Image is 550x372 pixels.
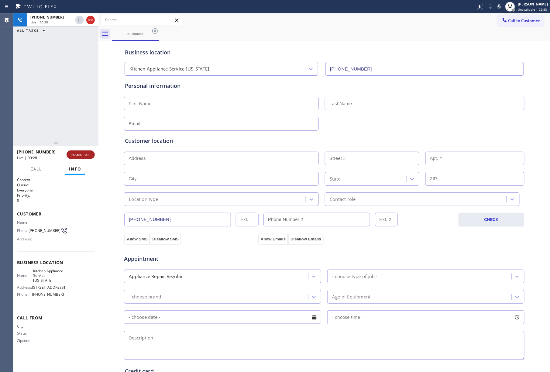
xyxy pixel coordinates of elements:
button: Call to Customer [498,15,544,26]
span: Appointment [124,255,257,263]
div: - choose type of job - [332,273,377,280]
span: ALL TASKS [17,28,39,33]
input: Ext. [236,213,259,226]
button: CHECK [459,213,524,227]
input: First Name [124,97,319,110]
span: Name: [17,273,33,278]
h2: Queue: [17,182,95,188]
input: Apt. # [425,152,525,165]
div: Kitchen Appliance Service [US_STATE] [129,66,209,73]
div: Contact role [330,196,356,203]
button: Allow Emails [258,234,288,245]
input: Phone Number [325,62,524,76]
button: Info [65,163,85,175]
input: City [124,172,319,186]
button: ALL TASKS [13,27,51,34]
span: [PHONE_NUMBER] [17,149,56,155]
span: Info [69,166,81,172]
span: Call to Customer [508,18,540,23]
span: Address: [17,285,32,290]
div: Location type [129,196,158,203]
div: Personal information [125,82,524,90]
div: Age of Equipment [332,293,370,300]
span: Unavailable | 22:58 [518,7,547,12]
span: Phone: [17,292,32,297]
span: Zipcode: [17,338,33,343]
span: HANG UP [71,153,90,157]
span: Address: [17,237,33,241]
input: Phone Number 2 [263,213,370,226]
span: Business location [17,260,95,265]
span: Live | 00:28 [30,20,48,24]
div: Appliance Repair Regular [129,273,183,280]
div: Business location [125,48,524,57]
button: Hang up [86,16,95,24]
input: Email [124,117,319,131]
button: Call [27,163,46,175]
button: HANG UP [67,150,95,159]
span: Call [30,166,42,172]
button: Hold Customer [75,16,84,24]
input: - choose date - [124,310,321,324]
input: Phone Number [124,213,231,226]
span: - choose time - [332,314,363,320]
span: [PHONE_NUMBER] [29,228,60,233]
input: ZIP [425,172,525,186]
h2: Priority: [17,193,95,198]
input: Search [101,15,182,25]
button: Disallow SMS [150,234,181,245]
div: [PERSON_NAME] [518,2,548,7]
button: Disallow Emails [288,234,324,245]
button: Mute [495,2,504,11]
span: Call From [17,315,95,321]
span: Name: [17,220,33,225]
input: Street # [325,152,419,165]
span: [PHONE_NUMBER] [32,292,64,297]
button: Allow SMS [124,234,150,245]
span: [PHONE_NUMBER] [30,15,64,20]
div: Customer location [125,137,524,145]
span: State: [17,331,33,336]
p: 0 [17,198,95,203]
span: Customer [17,211,95,217]
input: Last Name [325,97,524,110]
div: - choose brand - [129,293,164,300]
div: outbound [112,31,158,36]
input: Ext. 2 [375,213,398,226]
span: [STREET_ADDRESS] [32,285,65,290]
div: State [330,175,340,182]
p: Everyone [17,188,95,193]
span: Live | 00:28 [17,155,37,160]
input: Address [124,152,319,165]
span: City: [17,324,33,329]
h1: Context [17,177,95,182]
span: Phone: [17,228,29,233]
span: Kitchen Appliance Service [US_STATE] [33,269,64,283]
